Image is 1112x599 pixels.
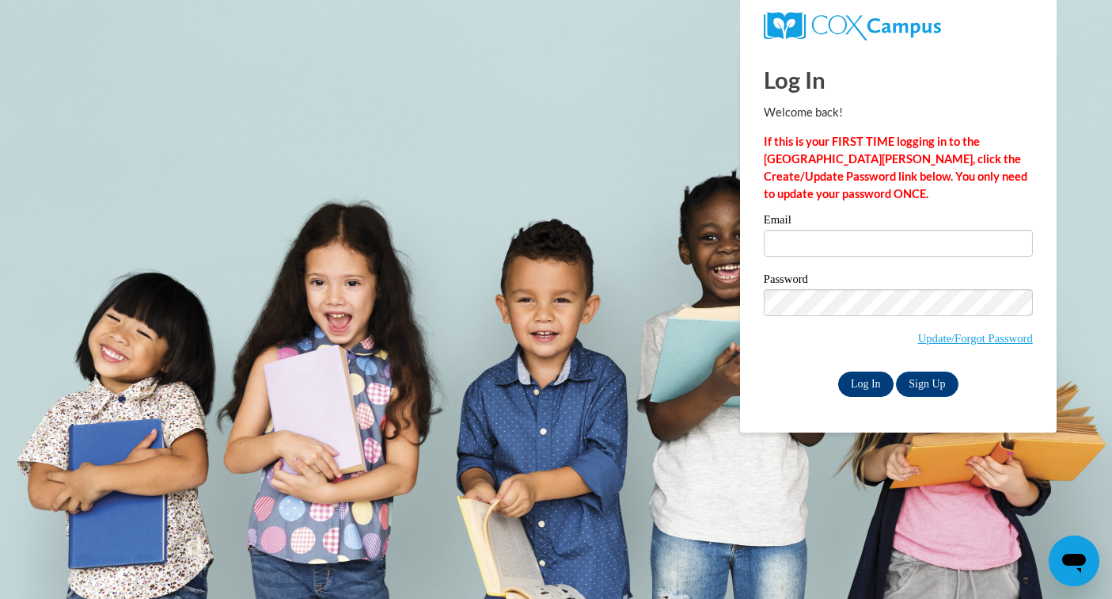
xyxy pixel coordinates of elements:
[1049,536,1099,586] iframe: Button to launch messaging window
[764,12,941,40] img: COX Campus
[764,63,1033,96] h1: Log In
[764,12,1033,40] a: COX Campus
[764,104,1033,121] p: Welcome back!
[918,332,1033,345] a: Update/Forgot Password
[764,214,1033,230] label: Email
[764,135,1027,200] strong: If this is your FIRST TIME logging in to the [GEOGRAPHIC_DATA][PERSON_NAME], click the Create/Upd...
[838,372,894,397] input: Log In
[896,372,958,397] a: Sign Up
[764,273,1033,289] label: Password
